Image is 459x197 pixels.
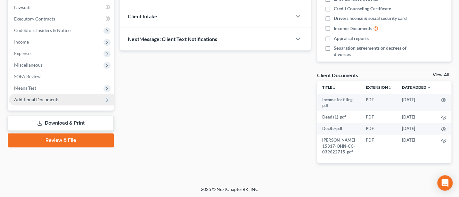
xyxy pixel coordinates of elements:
a: Date Added expand_more [402,85,431,90]
i: expand_more [427,86,431,90]
span: NextMessage: Client Text Notifications [128,36,217,42]
a: Executory Contracts [9,13,114,25]
span: SOFA Review [14,74,41,79]
td: PDF [361,111,397,123]
span: Income [14,39,29,45]
td: DecRe-pdf [317,123,361,135]
span: Appraisal reports [334,35,369,42]
span: Lawsuits [14,4,31,10]
td: Deed (1)-pdf [317,111,361,123]
span: Client Intake [128,13,157,19]
span: Miscellaneous [14,62,43,68]
td: [DATE] [397,135,436,158]
td: PDF [361,94,397,111]
a: Lawsuits [9,2,114,13]
td: [DATE] [397,123,436,135]
td: PDF [361,135,397,158]
i: unfold_more [388,86,392,90]
a: View All [433,73,449,77]
a: Extensionunfold_more [366,85,392,90]
a: Review & File [8,133,114,147]
td: [DATE] [397,111,436,123]
i: unfold_more [332,86,336,90]
td: PDF [361,123,397,135]
a: Download & Print [8,116,114,131]
div: Client Documents [317,72,358,78]
span: Codebtors Insiders & Notices [14,28,72,33]
td: [DATE] [397,94,436,111]
span: Drivers license & social security card [334,15,407,21]
span: Additional Documents [14,97,59,102]
div: Open Intercom Messenger [437,175,453,191]
span: Credit Counseling Certificate [334,5,391,12]
a: SOFA Review [9,71,114,82]
span: Income Documents [334,25,372,32]
span: Executory Contracts [14,16,55,21]
td: [PERSON_NAME] 15317-OHN-CC-039622715-pdf [317,135,361,158]
td: Income for filing-pdf [317,94,361,111]
span: Separation agreements or decrees of divorces [334,45,412,58]
span: Means Test [14,85,36,91]
span: Expenses [14,51,32,56]
a: Titleunfold_more [322,85,336,90]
